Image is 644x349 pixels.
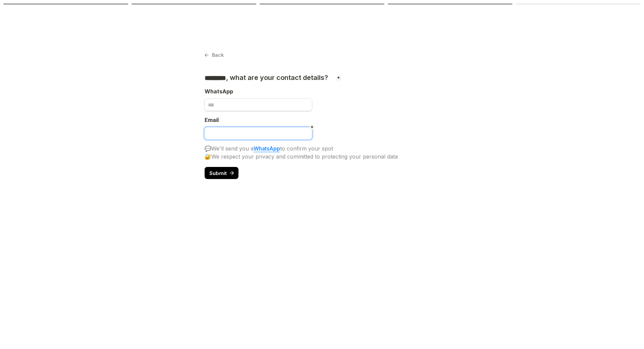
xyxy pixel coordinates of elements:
[205,99,312,111] input: , what are your contact details?
[205,117,219,123] span: Email
[280,145,333,152] span: to confirm your spot
[205,145,211,152] span: 💬
[205,88,233,95] span: WhatsApp
[211,145,254,152] span: We'll send you a
[254,145,280,152] a: WhatsApp
[209,171,227,176] span: Submit
[205,167,238,179] button: Submit
[205,127,312,139] input: Untitled email field
[211,153,398,160] span: We respect your privacy and committed to protecting your personal data
[205,74,330,82] h3: , what are your contact details?
[212,53,224,57] span: Back
[205,152,439,161] div: 🔐
[205,50,224,60] button: Back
